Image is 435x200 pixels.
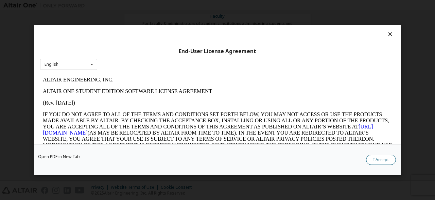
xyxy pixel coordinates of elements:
p: IF YOU DO NOT AGREE TO ALL OF THE TERMS AND CONDITIONS SET FORTH BELOW, YOU MAY NOT ACCESS OR USE... [3,37,352,87]
p: ALTAIR ONE STUDENT EDITION SOFTWARE LICENSE AGREEMENT [3,14,352,20]
p: ALTAIR ENGINEERING, INC. [3,3,352,9]
div: End-User License Agreement [40,48,395,55]
button: I Accept [366,155,396,165]
div: English [45,62,58,66]
a: Open PDF in New Tab [38,155,80,159]
a: [URL][DOMAIN_NAME] [3,50,333,62]
p: (Rev. [DATE]) [3,26,352,32]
